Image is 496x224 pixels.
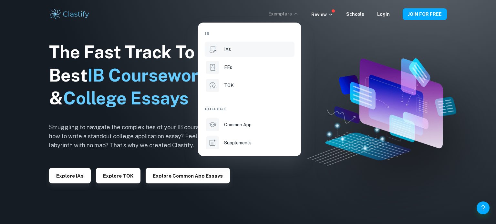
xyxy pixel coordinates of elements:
[205,135,294,151] a: Supplements
[205,117,294,132] a: Common App
[224,46,231,53] p: IAs
[224,64,232,71] p: EEs
[205,42,294,57] a: IAs
[205,60,294,75] a: EEs
[205,31,209,36] span: IB
[224,121,252,128] p: Common App
[205,106,226,112] span: College
[224,82,234,89] p: TOK
[224,139,252,146] p: Supplements
[205,78,294,93] a: TOK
